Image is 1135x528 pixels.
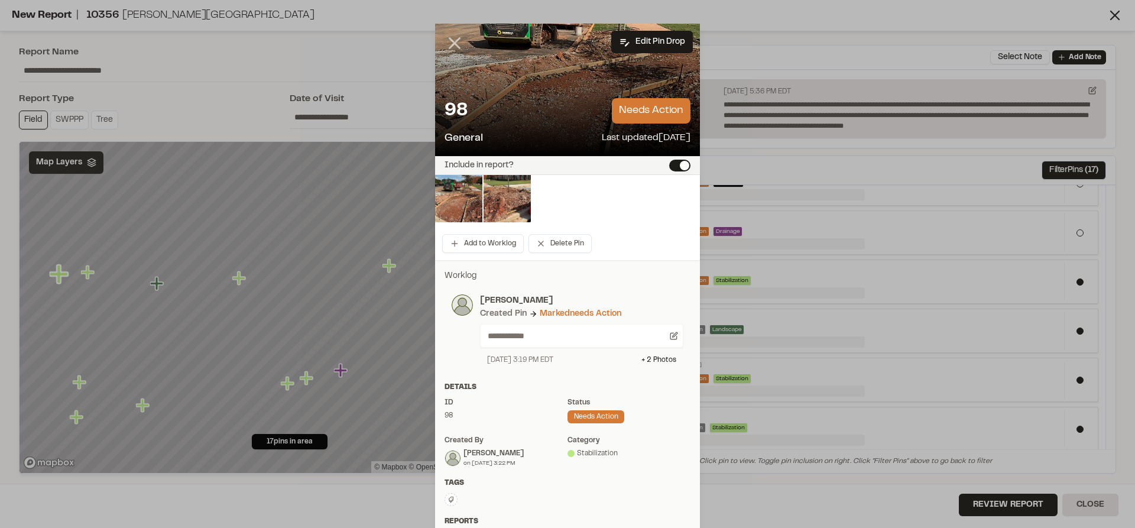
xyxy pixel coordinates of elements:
div: Reports [445,516,690,527]
p: [PERSON_NAME] [480,294,683,307]
div: Stabilization [567,448,690,459]
button: Edit Tags [445,493,458,506]
img: file [435,175,482,222]
div: Status [567,397,690,408]
button: Edit Pin Drop [611,31,693,53]
p: Last updated [DATE] [602,131,690,147]
div: ID [445,397,567,408]
div: Marked needs action [540,307,621,320]
div: 98 [445,410,567,421]
div: [PERSON_NAME] [463,448,524,459]
p: 98 [445,99,467,123]
img: photo [452,294,473,316]
img: file [484,175,531,222]
img: Raphael Betit [445,451,461,466]
div: Details [445,382,690,393]
label: Include in report? [445,161,514,170]
div: + 2 Photo s [641,355,676,365]
div: Tags [445,478,690,488]
p: needs action [612,98,690,124]
div: needs action [567,410,624,423]
div: Created by [445,435,567,446]
button: Delete Pin [528,234,592,253]
div: [DATE] 3:19 PM EDT [487,355,553,365]
p: General [445,131,483,147]
button: Add to Worklog [442,234,524,253]
div: category [567,435,690,446]
div: on [DATE] 3:22 PM [463,459,524,468]
div: Created Pin [480,307,527,320]
p: Worklog [445,270,690,283]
